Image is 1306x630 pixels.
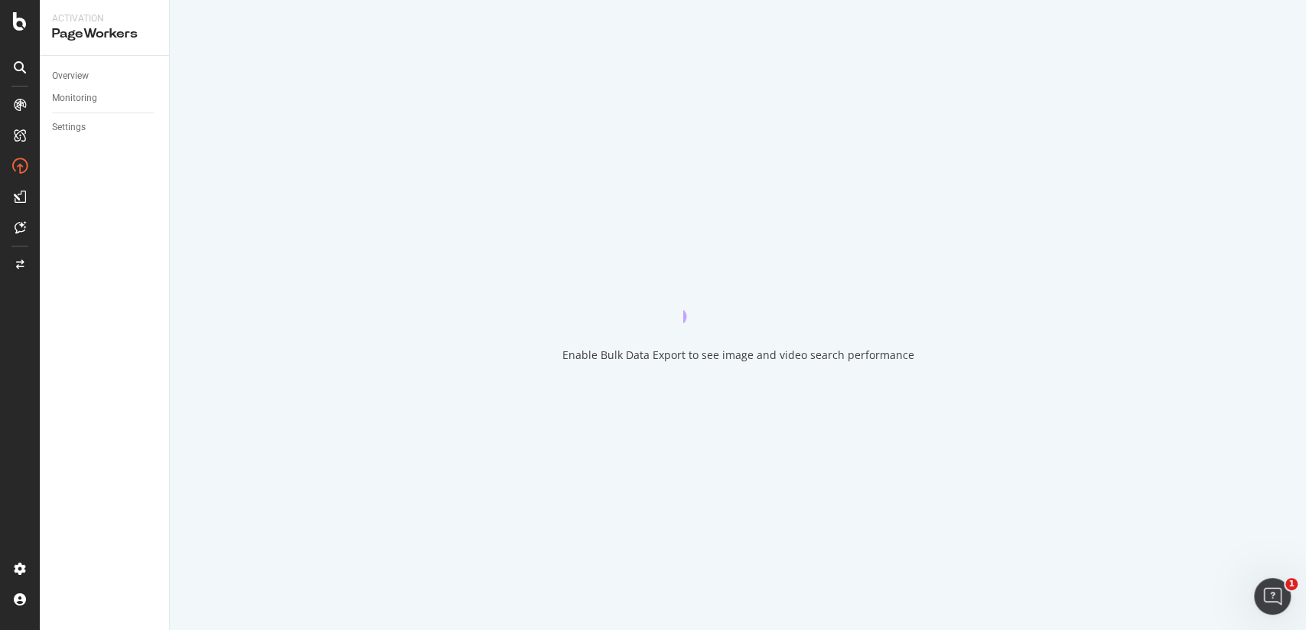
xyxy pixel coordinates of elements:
[52,25,157,43] div: PageWorkers
[52,68,158,84] a: Overview
[52,68,89,84] div: Overview
[52,90,97,106] div: Monitoring
[52,119,158,135] a: Settings
[683,268,793,323] div: animation
[52,12,157,25] div: Activation
[562,348,914,363] div: Enable Bulk Data Export to see image and video search performance
[1254,578,1291,615] iframe: Intercom live chat
[52,90,158,106] a: Monitoring
[52,119,86,135] div: Settings
[1285,578,1298,590] span: 1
